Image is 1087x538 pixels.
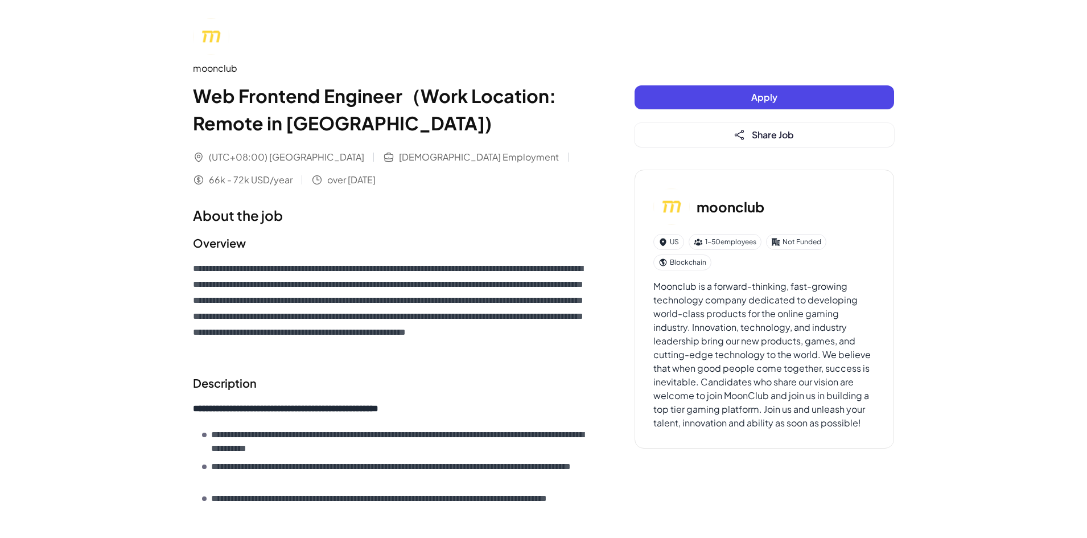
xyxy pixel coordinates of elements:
h1: Web Frontend Engineer（Work Location: Remote in [GEOGRAPHIC_DATA]) [193,82,589,137]
h3: moonclub [697,196,764,217]
h1: About the job [193,205,589,225]
div: Not Funded [766,234,826,250]
button: Share Job [635,123,894,147]
div: Blockchain [653,254,711,270]
div: moonclub [193,61,589,75]
h2: Overview [193,235,589,252]
span: Apply [751,91,777,103]
img: mo [193,18,229,55]
h2: Description [193,375,589,392]
span: (UTC+08:00) [GEOGRAPHIC_DATA] [209,150,364,164]
button: Apply [635,85,894,109]
div: Moonclub is a forward-thinking, fast-growing technology company dedicated to developing world-cla... [653,280,875,430]
div: US [653,234,684,250]
img: mo [653,188,690,225]
span: 66k - 72k USD/year [209,173,293,187]
span: Share Job [752,129,794,141]
span: over [DATE] [327,173,376,187]
span: [DEMOGRAPHIC_DATA] Employment [399,150,559,164]
div: 1-50 employees [689,234,761,250]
